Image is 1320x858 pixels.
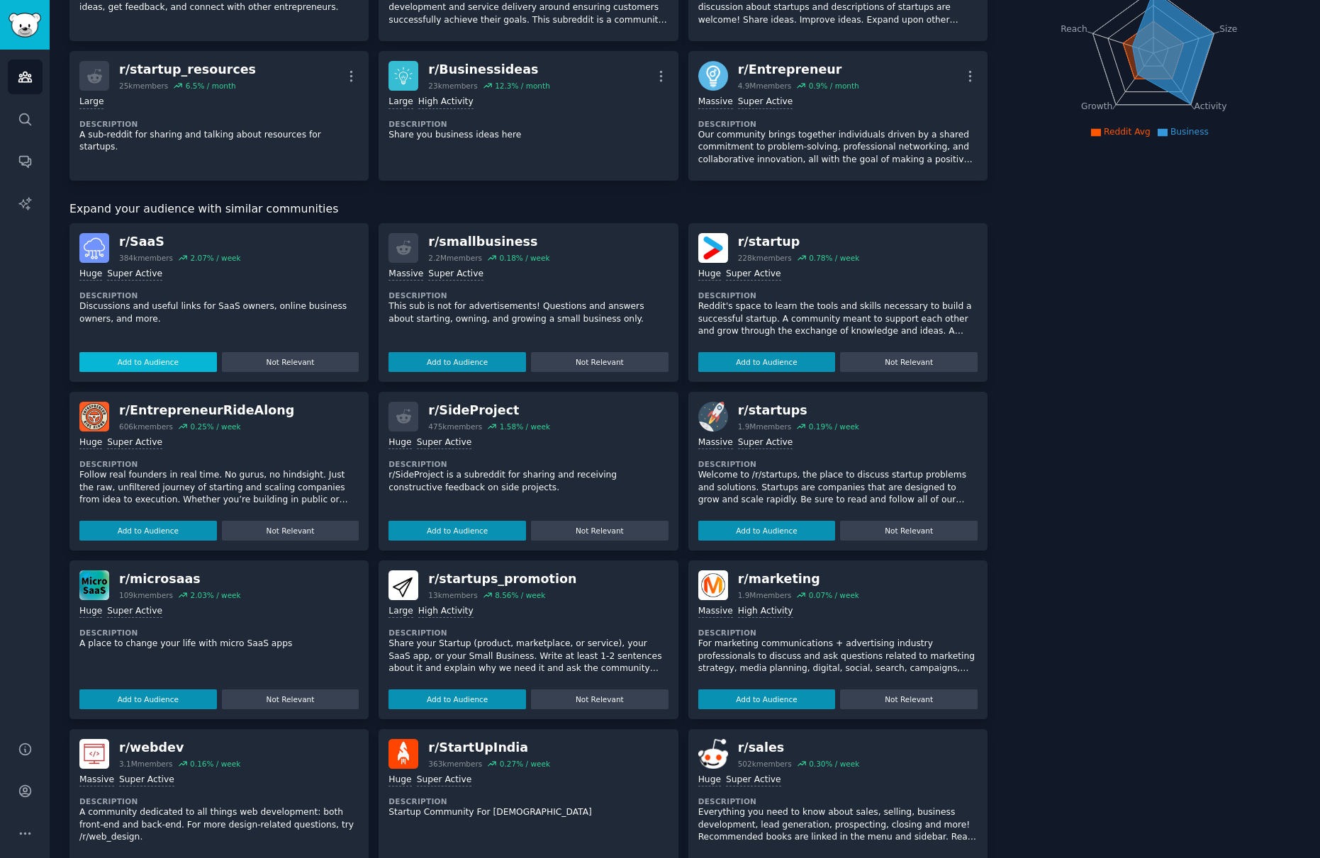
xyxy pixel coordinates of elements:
div: 0.27 % / week [500,759,550,769]
dt: Description [698,119,978,129]
button: Not Relevant [222,521,359,541]
button: Not Relevant [840,689,978,709]
p: Everything you need to know about sales, selling, business development, lead generation, prospect... [698,806,978,844]
dt: Description [698,459,978,469]
div: r/ startups_promotion [428,570,576,588]
div: 228k members [738,253,792,263]
dt: Description [388,628,668,638]
button: Not Relevant [531,521,669,541]
div: 384k members [119,253,173,263]
img: SaaS [79,233,109,263]
img: sales [698,739,728,769]
dt: Description [698,796,978,806]
button: Not Relevant [531,352,669,372]
img: StartUpIndia [388,739,418,769]
dt: Description [79,459,359,469]
div: r/ sales [738,739,860,757]
a: r/startup_resources25kmembers6.5% / monthLargeDescriptionA sub-reddit for sharing and talking abo... [69,51,369,181]
div: Super Active [417,774,472,787]
dt: Description [388,119,668,129]
div: Super Active [428,268,483,281]
div: r/ webdev [119,739,240,757]
div: 13k members [428,590,477,600]
div: 0.07 % / week [809,590,859,600]
div: 25k members [119,81,168,91]
div: Super Active [726,268,781,281]
span: Expand your audience with similar communities [69,201,338,218]
div: 2.2M members [428,253,482,263]
img: Businessideas [388,61,418,91]
div: High Activity [418,605,474,619]
div: r/ SideProject [428,402,550,419]
div: 23k members [428,81,477,91]
img: GummySearch logo [9,13,41,38]
div: Super Active [738,436,793,450]
dt: Description [388,796,668,806]
p: Share you business ideas here [388,129,668,142]
div: r/ microsaas [119,570,241,588]
div: Super Active [107,436,162,450]
button: Add to Audience [698,689,836,709]
div: 0.9 % / month [809,81,859,91]
dt: Description [698,628,978,638]
p: A sub-reddit for sharing and talking about resources for startups. [79,129,359,154]
div: 4.9M members [738,81,792,91]
div: Huge [698,774,721,787]
div: 12.3 % / month [495,81,550,91]
div: r/ startup_resources [119,61,256,79]
button: Not Relevant [222,352,359,372]
p: A community dedicated to all things web development: both front-end and back-end. For more design... [79,806,359,844]
dt: Description [388,290,668,300]
div: Massive [698,605,733,619]
div: 6.5 % / month [186,81,236,91]
div: 2.07 % / week [190,253,240,263]
dt: Description [698,290,978,300]
div: 0.78 % / week [809,253,859,263]
div: r/ startups [738,402,859,419]
div: Huge [79,268,102,281]
div: Huge [388,774,411,787]
span: Business [1170,127,1209,137]
div: r/ startup [738,233,860,251]
tspan: Reach [1061,23,1087,33]
div: 1.9M members [738,590,792,600]
button: Not Relevant [840,352,978,372]
tspan: Size [1219,23,1237,33]
img: marketing [698,570,728,600]
button: Add to Audience [79,521,217,541]
img: EntrepreneurRideAlong [79,402,109,431]
dt: Description [79,119,359,129]
button: Add to Audience [79,352,217,372]
dt: Description [79,628,359,638]
img: Entrepreneur [698,61,728,91]
a: Entrepreneurr/Entrepreneur4.9Mmembers0.9% / monthMassiveSuper ActiveDescriptionOur community brin... [688,51,988,181]
div: r/ Businessideas [428,61,549,79]
img: startups_promotion [388,570,418,600]
p: For marketing communications + advertising industry professionals to discuss and ask questions re... [698,638,978,675]
button: Add to Audience [698,352,836,372]
div: 2.03 % / week [190,590,240,600]
div: Huge [79,436,102,450]
p: Share your Startup (product, marketplace, or service), your SaaS app, or your Small Business. Wri... [388,638,668,675]
div: High Activity [418,96,474,109]
div: High Activity [738,605,793,619]
div: Super Active [738,96,793,109]
div: 3.1M members [119,759,173,769]
div: 502k members [738,759,792,769]
div: Large [388,605,413,619]
button: Add to Audience [388,689,526,709]
div: r/ SaaS [119,233,241,251]
img: startup [698,233,728,263]
img: startups [698,402,728,431]
p: Follow real founders in real time. No gurus, no hindsight. Just the raw, unfiltered journey of st... [79,469,359,507]
div: r/ StartUpIndia [428,739,550,757]
button: Add to Audience [79,689,217,709]
button: Not Relevant [840,521,978,541]
a: Businessideasr/Businessideas23kmembers12.3% / monthLargeHigh ActivityDescriptionShare you busines... [379,51,678,181]
button: Add to Audience [698,521,836,541]
div: 0.30 % / week [809,759,859,769]
tspan: Activity [1195,101,1227,111]
div: Massive [388,268,423,281]
img: webdev [79,739,109,769]
div: r/ EntrepreneurRideAlong [119,402,294,419]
